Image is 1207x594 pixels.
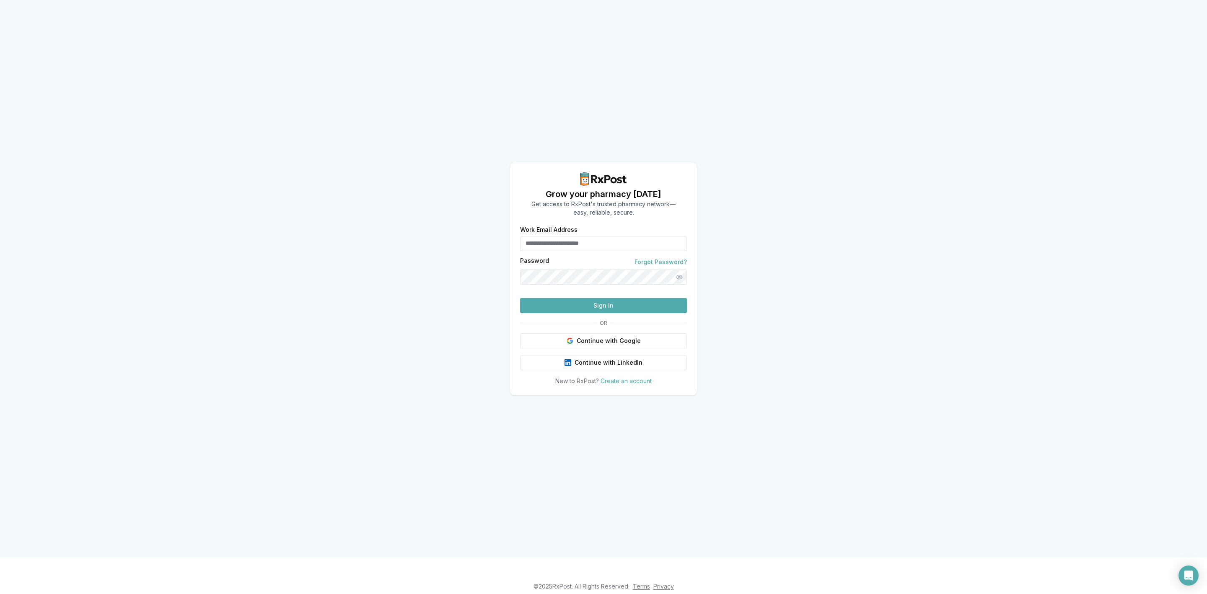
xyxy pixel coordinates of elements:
[633,583,650,590] a: Terms
[520,333,687,348] button: Continue with Google
[555,377,599,384] span: New to RxPost?
[531,188,676,200] h1: Grow your pharmacy [DATE]
[520,227,687,233] label: Work Email Address
[565,359,571,366] img: LinkedIn
[635,258,687,266] a: Forgot Password?
[567,337,573,344] img: Google
[520,355,687,370] button: Continue with LinkedIn
[520,298,687,313] button: Sign In
[577,172,630,186] img: RxPost Logo
[601,377,652,384] a: Create an account
[531,200,676,217] p: Get access to RxPost's trusted pharmacy network— easy, reliable, secure.
[520,258,549,266] label: Password
[672,270,687,285] button: Show password
[1179,565,1199,586] div: Open Intercom Messenger
[596,320,611,327] span: OR
[653,583,674,590] a: Privacy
